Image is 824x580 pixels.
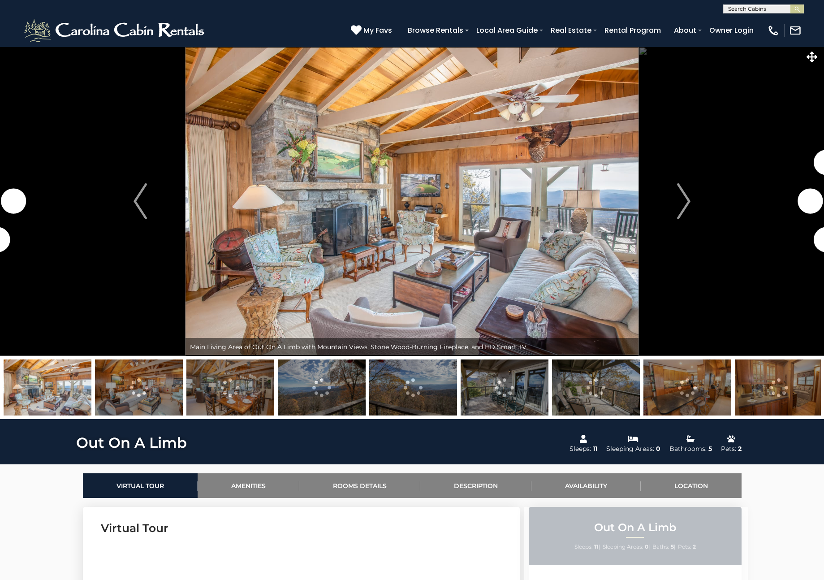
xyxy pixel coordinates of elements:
[134,183,147,219] img: arrow
[95,359,183,416] img: 163266106
[83,473,198,498] a: Virtual Tour
[363,25,392,36] span: My Favs
[789,24,802,37] img: mail-regular-white.png
[351,25,394,36] a: My Favs
[677,183,690,219] img: arrow
[638,47,729,356] button: Next
[22,17,208,44] img: White-1-2.png
[531,473,641,498] a: Availability
[198,473,299,498] a: Amenities
[600,22,665,38] a: Rental Program
[403,22,468,38] a: Browse Rentals
[461,359,548,416] img: 163266113
[420,473,531,498] a: Description
[4,359,91,416] img: 163266080
[186,359,274,416] img: 163266081
[641,473,742,498] a: Location
[95,47,186,356] button: Previous
[369,359,457,416] img: 163266115
[186,338,638,356] div: Main Living Area of Out On A Limb with Mountain Views, Stone Wood-Burning Fireplace, and HD Smart TV
[546,22,596,38] a: Real Estate
[299,473,420,498] a: Rooms Details
[101,520,502,536] h3: Virtual Tour
[735,359,823,416] img: 163266084
[472,22,542,38] a: Local Area Guide
[643,359,731,416] img: 163266105
[669,22,701,38] a: About
[767,24,780,37] img: phone-regular-white.png
[552,359,640,416] img: 163266083
[278,359,366,416] img: 163266082
[705,22,758,38] a: Owner Login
